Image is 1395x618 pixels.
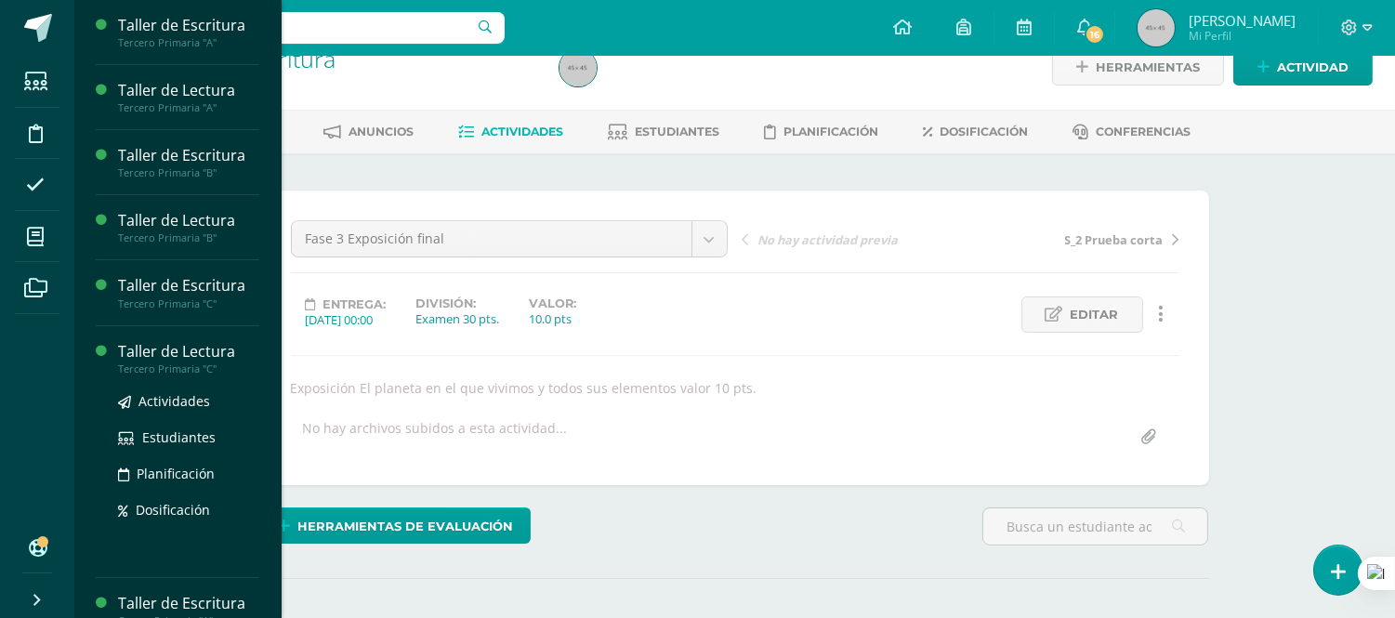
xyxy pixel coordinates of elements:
span: Editar [1071,297,1119,332]
a: Herramientas [1052,49,1224,85]
div: Taller de Lectura [118,80,259,101]
div: Taller de Escritura [118,593,259,614]
div: Taller de Escritura [118,15,259,36]
span: Dosificación [136,501,210,519]
label: Valor: [530,296,577,310]
div: Taller de Escritura [118,275,259,296]
span: Actividades [138,392,210,410]
a: Planificación [118,463,259,484]
a: Taller de LecturaTercero Primaria "A" [118,80,259,114]
span: Entrega: [323,297,387,311]
input: Busca un usuario... [86,12,505,44]
a: S_2 Prueba corta [961,230,1179,248]
span: Mi Perfil [1189,28,1296,44]
div: Tercero Primaria "A" [118,36,259,49]
a: Taller de LecturaTercero Primaria "C" [118,341,259,375]
div: Taller de Escritura [118,145,259,166]
span: Dosificación [940,125,1028,138]
div: Exposición El planeta en el que vivimos y todos sus elementos valor 10 pts. [283,379,1187,397]
a: Estudiantes [608,117,719,147]
a: Anuncios [323,117,414,147]
a: Taller de EscrituraTercero Primaria "A" [118,15,259,49]
a: Fase 3 Exposición final [292,221,727,256]
span: Herramientas de evaluación [297,509,513,544]
span: Planificación [137,465,215,482]
a: Herramientas de evaluación [261,507,531,544]
span: Anuncios [349,125,414,138]
a: Taller de EscrituraTercero Primaria "B" [118,145,259,179]
span: No hay actividad previa [758,231,899,248]
a: Conferencias [1073,117,1191,147]
span: Actividades [481,125,563,138]
span: 16 [1085,24,1105,45]
a: Estudiantes [118,427,259,448]
img: 45x45 [559,49,597,86]
span: S_2 Prueba corta [1065,231,1164,248]
span: Fase 3 Exposición final [306,221,678,256]
span: Estudiantes [142,428,216,446]
div: [DATE] 00:00 [306,311,387,328]
label: División: [416,296,500,310]
div: Tercero Primaria 'C' [145,72,537,89]
div: Tercero Primaria "C" [118,362,259,375]
img: 45x45 [1138,9,1175,46]
input: Busca un estudiante aquí... [983,508,1207,545]
span: Planificación [783,125,878,138]
span: Conferencias [1096,125,1191,138]
div: Tercero Primaria "B" [118,231,259,244]
div: Taller de Lectura [118,341,259,362]
div: Tercero Primaria "C" [118,297,259,310]
a: Dosificación [923,117,1028,147]
span: [PERSON_NAME] [1189,11,1296,30]
div: 10.0 pts [530,310,577,327]
h1: Taller de Escritura [145,46,537,72]
a: Planificación [764,117,878,147]
span: Herramientas [1096,50,1200,85]
a: Actividad [1233,49,1373,85]
a: Taller de LecturaTercero Primaria "B" [118,210,259,244]
a: Actividades [458,117,563,147]
span: Estudiantes [635,125,719,138]
div: Examen 30 pts. [416,310,500,327]
div: Tercero Primaria "A" [118,101,259,114]
a: Taller de EscrituraTercero Primaria "C" [118,275,259,309]
div: Taller de Lectura [118,210,259,231]
span: Actividad [1277,50,1349,85]
a: Actividades [118,390,259,412]
div: No hay archivos subidos a esta actividad... [303,419,568,455]
a: Dosificación [118,499,259,520]
div: Tercero Primaria "B" [118,166,259,179]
